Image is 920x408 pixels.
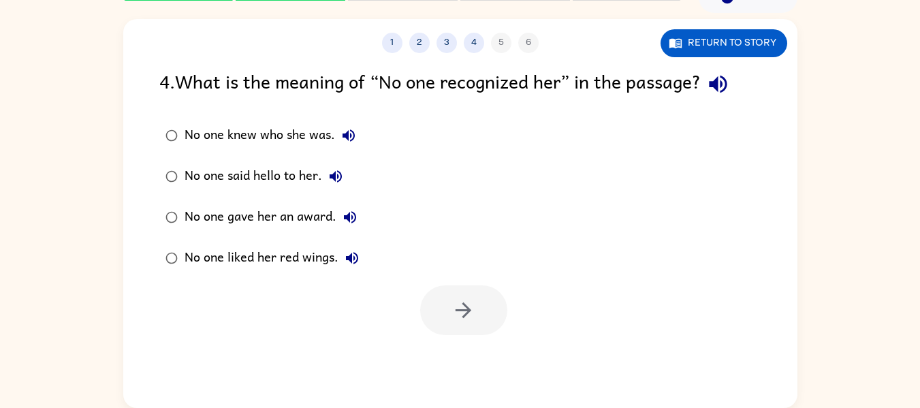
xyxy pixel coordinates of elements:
button: Return to story [661,29,787,57]
button: 1 [382,33,402,53]
div: No one knew who she was. [185,122,362,149]
button: 3 [437,33,457,53]
div: No one said hello to her. [185,163,349,190]
button: No one said hello to her. [322,163,349,190]
button: No one knew who she was. [335,122,362,149]
button: 2 [409,33,430,53]
button: 4 [464,33,484,53]
div: No one liked her red wings. [185,245,366,272]
div: 4 . What is the meaning of “No one recognized her” in the passage? [159,67,761,101]
button: No one gave her an award. [336,204,364,231]
div: No one gave her an award. [185,204,364,231]
button: No one liked her red wings. [338,245,366,272]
